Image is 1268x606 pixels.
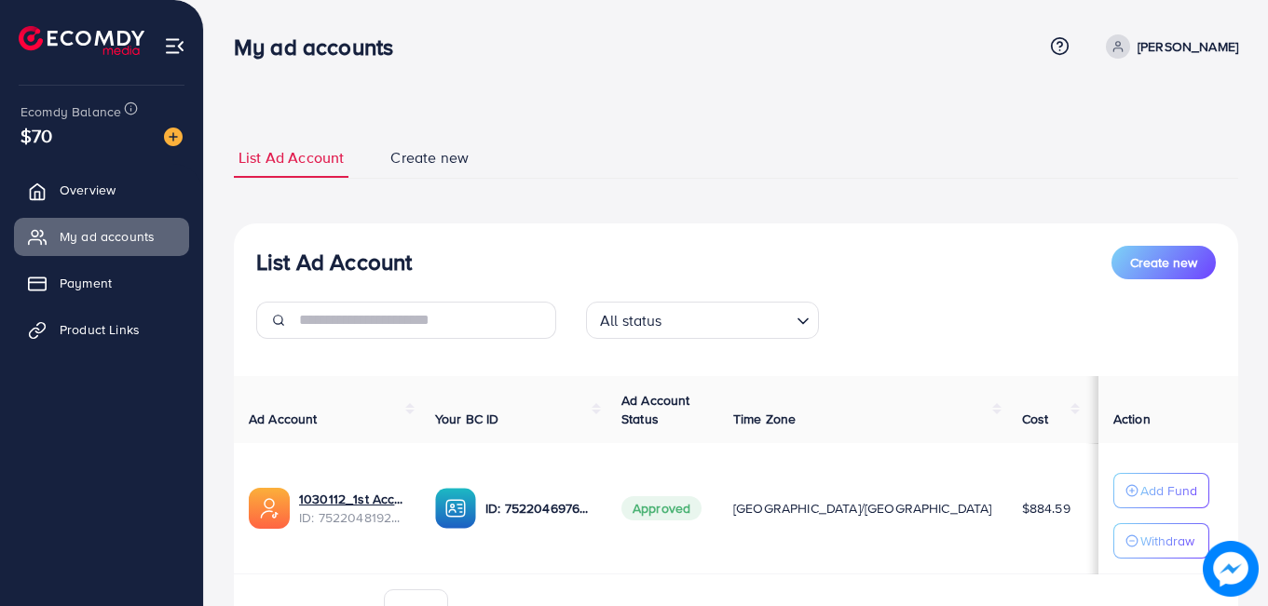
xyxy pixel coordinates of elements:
a: 1030112_1st Account | Zohaib Bhai_1751363330022 [299,490,405,508]
span: ID: 7522048192293355537 [299,508,405,527]
span: Ecomdy Balance [20,102,121,121]
img: image [164,128,183,146]
span: All status [596,307,666,334]
span: Payment [60,274,112,292]
a: Payment [14,264,189,302]
img: image [1203,541,1259,597]
span: [GEOGRAPHIC_DATA]/[GEOGRAPHIC_DATA] [733,499,992,518]
div: Search for option [586,302,819,339]
img: ic-ba-acc.ded83a64.svg [435,488,476,529]
img: menu [164,35,185,57]
p: Add Fund [1140,479,1197,502]
div: <span class='underline'>1030112_1st Account | Zohaib Bhai_1751363330022</span></br>75220481922933... [299,490,405,528]
span: $884.59 [1022,499,1070,518]
button: Withdraw [1113,523,1209,559]
a: Product Links [14,311,189,348]
a: Overview [14,171,189,209]
span: Create new [390,147,469,168]
span: Approved [621,496,702,520]
span: My ad accounts [60,227,155,246]
button: Create new [1111,246,1216,279]
span: Cost [1022,410,1049,428]
span: Product Links [60,320,140,339]
span: Your BC ID [435,410,499,428]
span: Time Zone [733,410,796,428]
span: Overview [60,181,116,199]
span: Ad Account [249,410,318,428]
a: [PERSON_NAME] [1098,34,1238,59]
a: My ad accounts [14,218,189,255]
img: logo [19,26,144,55]
p: ID: 7522046976930856968 [485,497,592,519]
img: ic-ads-acc.e4c84228.svg [249,488,290,529]
span: $70 [20,122,52,149]
span: List Ad Account [239,147,344,168]
p: [PERSON_NAME] [1138,35,1238,58]
p: Withdraw [1140,530,1194,552]
span: Ad Account Status [621,391,690,428]
span: Action [1113,410,1151,428]
h3: List Ad Account [256,249,412,276]
input: Search for option [668,303,789,334]
h3: My ad accounts [234,34,408,61]
button: Add Fund [1113,473,1209,508]
span: Create new [1130,253,1197,272]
